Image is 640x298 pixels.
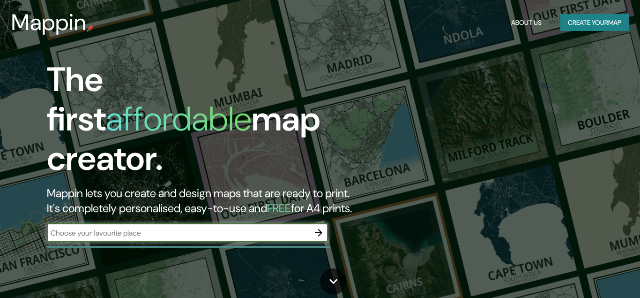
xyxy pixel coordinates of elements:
h2: Mappin lets you create and design maps that are ready to print. It's completely personalised, eas... [47,186,367,216]
h1: The first map creator. [47,60,367,186]
input: Choose your favourite place [47,228,309,238]
iframe: Help widget launcher [557,261,630,288]
h5: FREE [267,201,291,215]
img: mappin-pin [87,24,94,32]
h3: Mappin [11,9,87,36]
button: Create yourmap [560,14,629,31]
h1: affordable [106,97,252,141]
button: About Us [507,14,545,31]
